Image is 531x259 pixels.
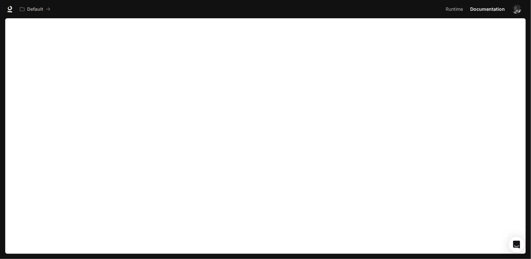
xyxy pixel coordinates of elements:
span: Runtime [446,5,463,13]
p: Default [27,7,43,12]
div: Open Intercom Messenger [509,237,524,252]
button: User avatar [510,3,523,16]
iframe: Documentation [5,18,526,259]
span: Documentation [470,5,505,13]
a: Documentation [468,3,507,16]
img: User avatar [512,5,521,14]
button: All workspaces [17,3,53,16]
a: Runtime [443,3,467,16]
